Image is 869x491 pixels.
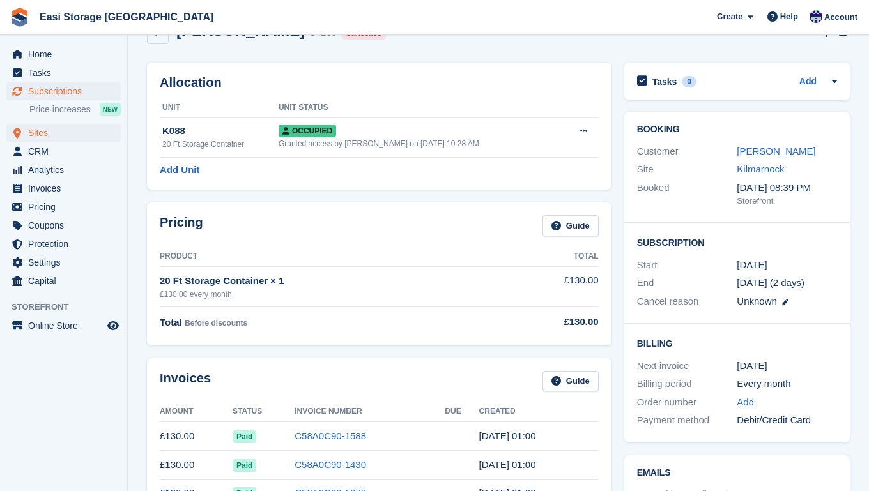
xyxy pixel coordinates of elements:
h2: Booking [637,125,837,135]
div: Site [637,162,737,177]
span: Online Store [28,317,105,335]
div: Billing period [637,377,737,391]
div: £130.00 every month [160,289,503,300]
div: Booked [637,181,737,208]
th: Total [503,246,599,267]
div: [DATE] 08:39 PM [737,181,837,195]
div: £130.00 [503,315,599,329]
a: menu [6,253,121,271]
a: Easi Storage [GEOGRAPHIC_DATA] [35,6,219,27]
div: Customer [637,144,737,159]
span: Subscriptions [28,82,105,100]
a: Add Unit [160,163,199,178]
span: Tasks [28,64,105,82]
time: 2025-05-02 00:00:00 UTC [737,258,767,273]
a: menu [6,45,121,63]
a: menu [6,272,121,290]
div: End [637,276,737,291]
th: Unit Status [279,98,561,118]
div: Granted access by [PERSON_NAME] on [DATE] 10:28 AM [279,138,561,149]
span: Settings [28,253,105,271]
div: [DATE] [737,359,837,374]
a: Price increases NEW [29,102,121,116]
span: Price increases [29,103,91,116]
a: menu [6,179,121,197]
a: Add [737,395,754,410]
th: Invoice Number [295,402,445,422]
a: menu [6,64,121,82]
a: menu [6,216,121,234]
th: Unit [160,98,279,118]
time: 2025-08-02 00:00:17 UTC [479,459,536,470]
div: 0 [682,76,696,87]
div: Cancel reason [637,294,737,309]
span: Sites [28,124,105,142]
span: [DATE] (2 days) [737,277,804,288]
span: Protection [28,235,105,253]
a: C58A0C90-1430 [295,459,366,470]
span: Paid [233,459,256,472]
th: Product [160,246,503,267]
span: Storefront [12,301,127,313]
span: Total [160,317,182,328]
a: menu [6,317,121,335]
span: Occupied [279,125,336,137]
span: Before discounts [185,319,247,328]
div: 20 Ft Storage Container [162,139,279,150]
div: NEW [100,103,121,116]
td: £130.00 [160,451,233,480]
th: Status [233,402,295,422]
a: menu [6,198,121,216]
img: stora-icon-8386f47178a22dfd0bd8f6a31ec36ba5ce8667c1dd55bd0f319d3a0aa187defe.svg [10,8,29,27]
span: Create [717,10,742,23]
td: £130.00 [503,266,599,306]
h2: Emails [637,468,837,478]
div: Debit/Credit Card [737,413,837,428]
th: Amount [160,402,233,422]
a: Guide [542,371,599,392]
time: 2025-09-02 00:00:09 UTC [479,430,536,441]
a: menu [6,161,121,179]
div: K088 [162,124,279,139]
a: C58A0C90-1588 [295,430,366,441]
span: CRM [28,142,105,160]
img: Steven Cusick [810,10,822,23]
span: Invoices [28,179,105,197]
a: Add [799,75,817,89]
a: menu [6,124,121,142]
span: Unknown [737,296,777,306]
h2: Invoices [160,371,211,392]
th: Due [445,402,479,422]
h2: Pricing [160,215,203,236]
span: Capital [28,272,105,290]
span: Coupons [28,216,105,234]
span: Analytics [28,161,105,179]
td: £130.00 [160,422,233,451]
h2: Subscription [637,236,837,248]
div: Order number [637,395,737,410]
a: menu [6,82,121,100]
div: Next invoice [637,359,737,374]
span: Paid [233,430,256,443]
div: Start [637,258,737,273]
div: Storefront [737,195,837,208]
span: Account [824,11,857,24]
a: menu [6,142,121,160]
th: Created [479,402,599,422]
a: menu [6,235,121,253]
a: Guide [542,215,599,236]
h2: Billing [637,336,837,349]
h2: Tasks [652,76,677,87]
a: [PERSON_NAME] [737,146,815,156]
div: 20 Ft Storage Container × 1 [160,274,503,289]
div: Payment method [637,413,737,428]
span: Home [28,45,105,63]
h2: Allocation [160,75,599,90]
span: Help [780,10,798,23]
span: Pricing [28,198,105,216]
a: Kilmarnock [737,163,784,174]
a: Preview store [105,318,121,333]
div: Every month [737,377,837,391]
